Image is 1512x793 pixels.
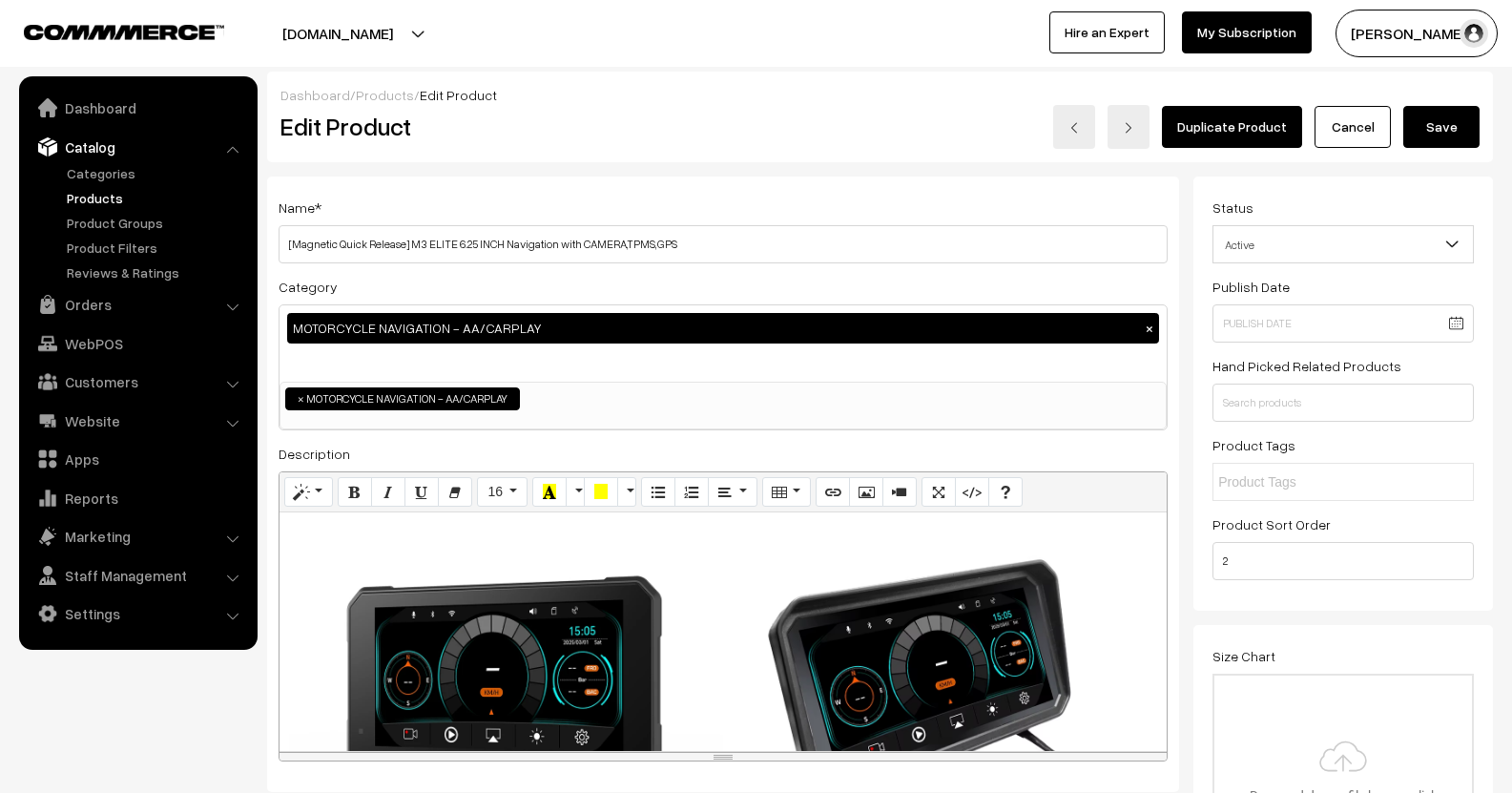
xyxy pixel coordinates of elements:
img: left-arrow.png [1068,122,1080,134]
button: [DOMAIN_NAME] [216,10,460,57]
label: Name [279,198,321,218]
a: Dashboard [280,87,350,103]
button: More Color [566,477,585,508]
a: Reports [24,481,251,515]
button: Ordered list (CTRL+SHIFT+NUM8) [674,477,709,508]
label: Hand Picked Related Products [1212,356,1401,376]
input: Name [279,225,1168,263]
a: My Subscription [1182,11,1312,53]
label: Size Chart [1212,646,1275,666]
button: Style [284,477,333,508]
button: Underline (CTRL+U) [404,477,439,508]
button: Save [1403,106,1480,148]
div: MOTORCYCLE NAVIGATION - AA/CARPLAY [287,313,1159,344]
a: Cancel [1315,106,1391,148]
button: Video [882,477,917,508]
a: Apps [24,442,251,476]
img: COMMMERCE [24,25,224,39]
a: Products [62,188,251,208]
a: Dashboard [24,91,251,125]
button: [PERSON_NAME] [1336,10,1498,57]
button: × [1141,320,1158,337]
a: Product Groups [62,213,251,233]
label: Product Sort Order [1212,514,1331,534]
button: Unordered list (CTRL+SHIFT+NUM7) [641,477,675,508]
button: Bold (CTRL+B) [338,477,372,508]
a: Orders [24,287,251,322]
a: Reviews & Ratings [62,262,251,282]
div: / / [280,85,1480,105]
h2: Edit Product [280,112,763,141]
a: Hire an Expert [1049,11,1165,53]
a: Website [24,404,251,438]
button: Recent Color [532,477,567,508]
button: Link (CTRL+K) [816,477,850,508]
a: Settings [24,596,251,631]
button: Paragraph [708,477,756,508]
a: Staff Management [24,558,251,593]
img: right-arrow.png [1123,122,1134,134]
a: Product Filters [62,238,251,258]
a: Categories [62,163,251,183]
input: Publish Date [1212,304,1474,343]
label: Status [1212,198,1253,218]
span: 16 [487,484,503,499]
button: Background Color [584,477,618,508]
span: Active [1212,225,1474,263]
a: Marketing [24,519,251,553]
button: Remove Font Style (CTRL+\) [438,477,472,508]
label: Description [279,444,350,464]
button: Code View [955,477,989,508]
input: Enter Number [1212,542,1474,580]
button: Font Size [477,477,528,508]
label: Publish Date [1212,277,1290,297]
button: More Color [617,477,636,508]
button: Table [762,477,811,508]
a: Customers [24,365,251,399]
button: Help [988,477,1023,508]
span: Active [1213,228,1473,261]
label: Product Tags [1212,435,1295,455]
a: Catalog [24,130,251,164]
button: Italic (CTRL+I) [371,477,405,508]
span: Edit Product [420,87,497,103]
div: resize [280,752,1167,761]
img: user [1460,19,1488,48]
a: WebPOS [24,326,251,361]
input: Search products [1212,384,1474,422]
a: COMMMERCE [24,19,191,42]
button: Picture [849,477,883,508]
input: Product Tags [1218,472,1385,492]
a: Products [356,87,414,103]
a: Duplicate Product [1162,106,1302,148]
button: Full Screen [922,477,956,508]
